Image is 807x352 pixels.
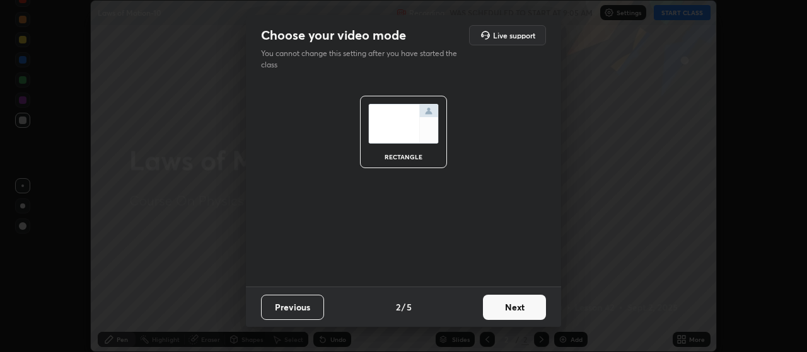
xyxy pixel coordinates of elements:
img: normalScreenIcon.ae25ed63.svg [368,104,439,144]
p: You cannot change this setting after you have started the class [261,48,465,71]
h4: 5 [407,300,412,314]
h4: 2 [396,300,400,314]
button: Next [483,295,546,320]
button: Previous [261,295,324,320]
h2: Choose your video mode [261,27,406,43]
h5: Live support [493,31,535,39]
div: rectangle [378,154,429,160]
h4: / [402,300,405,314]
